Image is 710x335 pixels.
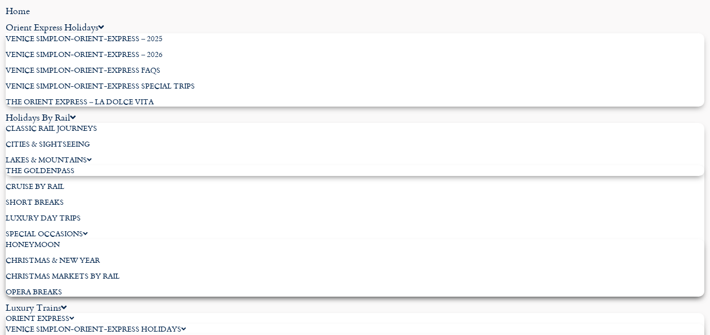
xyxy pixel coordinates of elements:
a: Orient Express Holidays [6,20,104,34]
a: Cruise by Rail [6,180,64,192]
a: Special Occasions [6,228,88,239]
a: Christmas Markets by Rail [6,270,120,281]
a: Cities & Sightseeing [6,138,90,149]
a: Classic Rail Journeys [6,122,97,134]
a: Venice Simplon-Orient-Express – 2025 [6,33,163,44]
a: Venice Simplon-Orient-Express Holidays [6,323,186,334]
ul: Special Occasions [6,239,704,297]
a: Venice Simplon-Orient-Express Special Trips [6,80,195,91]
a: Holidays by Rail [6,111,76,124]
ul: Holidays by Rail [6,123,704,297]
a: The GoldenPass [6,165,75,176]
a: Home [6,4,30,17]
ul: Orient Express Holidays [6,33,704,107]
a: The Orient Express – La Dolce Vita [6,96,154,107]
a: Luxury Day Trips [6,212,81,223]
a: Venice Simplon-Orient-Express FAQs [6,64,160,76]
a: Christmas & New Year [6,254,100,266]
a: Orient Express [6,312,74,324]
a: Venice Simplon-Orient-Express – 2026 [6,49,163,60]
a: Lakes & Mountains [6,154,92,165]
a: Opera Breaks [6,286,62,297]
ul: Lakes & Mountains [6,165,704,176]
a: Luxury Trains [6,301,67,314]
a: Short Breaks [6,196,64,208]
a: Honeymoon [6,239,60,250]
